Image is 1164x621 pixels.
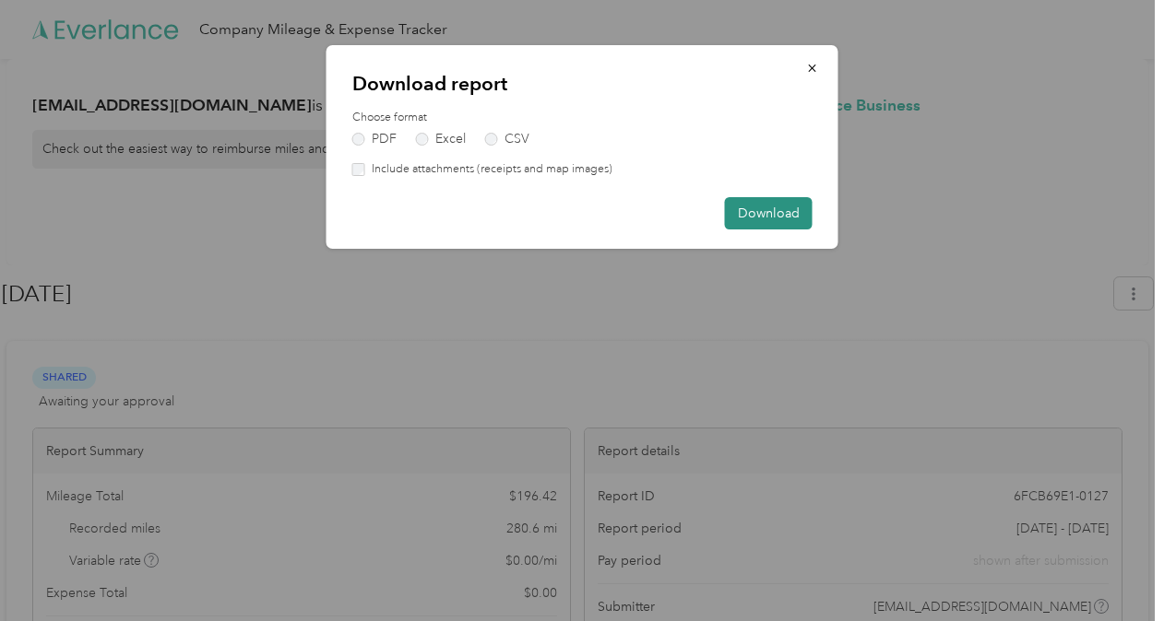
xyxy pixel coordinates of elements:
[352,110,813,126] label: Choose format
[365,161,612,178] label: Include attachments (receipts and map images)
[352,133,397,146] label: PDF
[416,133,466,146] label: Excel
[352,71,813,97] p: Download report
[725,197,813,229] button: Download
[485,133,529,146] label: CSV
